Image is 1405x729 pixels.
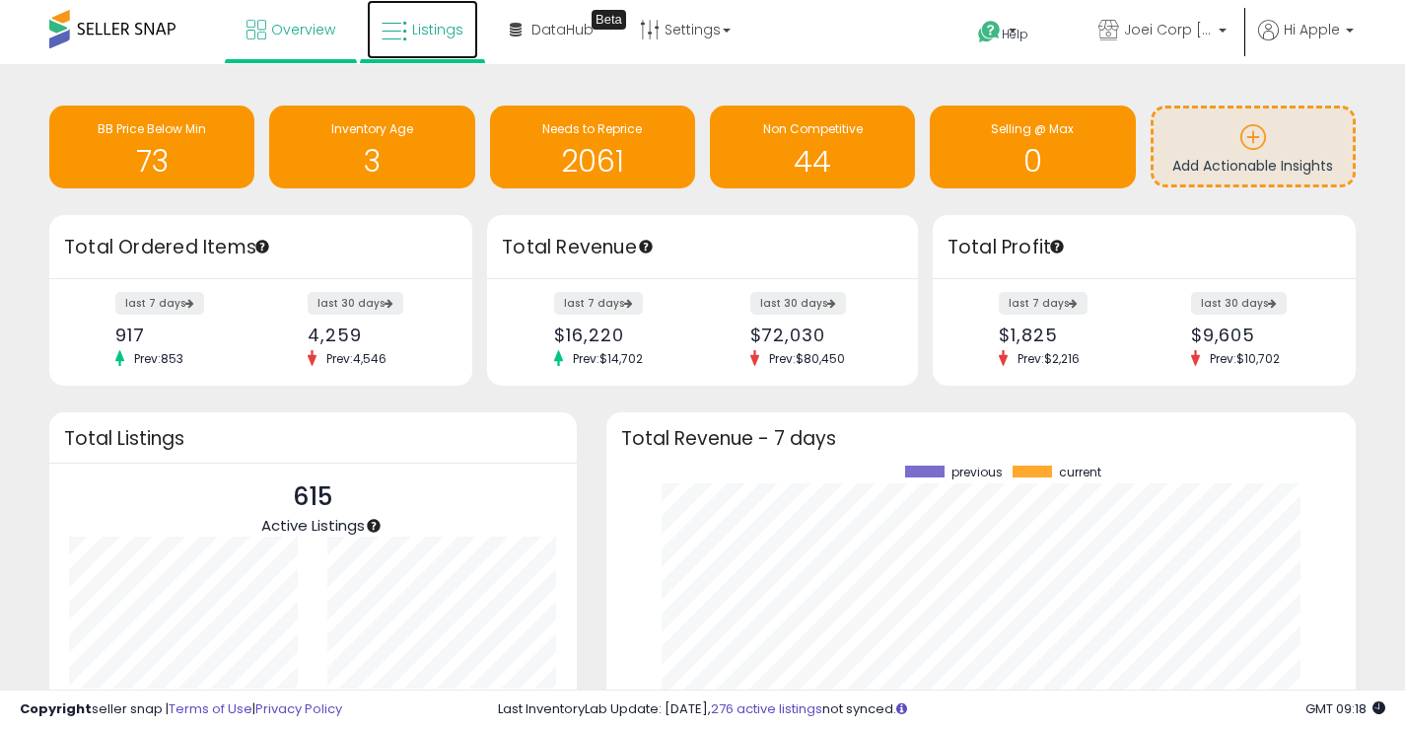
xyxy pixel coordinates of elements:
[1008,350,1089,367] span: Prev: $2,216
[64,431,562,446] h3: Total Listings
[1002,26,1028,42] span: Help
[930,106,1135,188] a: Selling @ Max 0
[124,350,193,367] span: Prev: 853
[498,700,1385,719] div: Last InventoryLab Update: [DATE], not synced.
[1059,466,1101,479] span: current
[710,106,915,188] a: Non Competitive 44
[637,238,655,255] div: Tooltip anchor
[490,106,695,188] a: Needs to Reprice 2061
[896,702,907,715] i: Click here to read more about un-synced listings.
[951,466,1003,479] span: previous
[169,699,252,718] a: Terms of Use
[554,292,643,315] label: last 7 days
[20,699,92,718] strong: Copyright
[999,292,1088,315] label: last 7 days
[261,478,365,516] p: 615
[999,325,1129,345] div: $1,825
[1124,20,1213,39] span: Joei Corp [GEOGRAPHIC_DATA]
[991,120,1074,137] span: Selling @ Max
[365,517,383,535] div: Tooltip anchor
[271,20,335,39] span: Overview
[1200,350,1290,367] span: Prev: $10,702
[397,687,417,710] b: 511
[115,292,204,315] label: last 7 days
[261,515,365,536] span: Active Listings
[139,687,165,710] b: 615
[1305,699,1385,718] span: 2025-10-9 09:18 GMT
[542,120,642,137] span: Needs to Reprice
[331,120,413,137] span: Inventory Age
[1154,109,1353,184] a: Add Actionable Insights
[253,238,271,255] div: Tooltip anchor
[977,20,1002,44] i: Get Help
[948,234,1341,261] h3: Total Profit
[720,145,905,178] h1: 44
[115,325,246,345] div: 917
[750,292,846,315] label: last 30 days
[592,10,626,30] div: Tooltip anchor
[763,120,863,137] span: Non Competitive
[1284,20,1340,39] span: Hi Apple
[750,325,883,345] div: $72,030
[554,325,687,345] div: $16,220
[1048,238,1066,255] div: Tooltip anchor
[98,120,206,137] span: BB Price Below Min
[64,234,457,261] h3: Total Ordered Items
[59,145,245,178] h1: 73
[20,700,342,719] div: seller snap | |
[940,145,1125,178] h1: 0
[255,699,342,718] a: Privacy Policy
[711,699,822,718] a: 276 active listings
[962,5,1067,64] a: Help
[412,20,463,39] span: Listings
[563,350,653,367] span: Prev: $14,702
[49,106,254,188] a: BB Price Below Min 73
[502,234,903,261] h3: Total Revenue
[1191,325,1321,345] div: $9,605
[1172,156,1333,176] span: Add Actionable Insights
[1191,292,1287,315] label: last 30 days
[531,20,594,39] span: DataHub
[269,106,474,188] a: Inventory Age 3
[1258,20,1354,64] a: Hi Apple
[621,431,1341,446] h3: Total Revenue - 7 days
[308,325,438,345] div: 4,259
[308,292,403,315] label: last 30 days
[279,145,464,178] h1: 3
[759,350,855,367] span: Prev: $80,450
[316,350,396,367] span: Prev: 4,546
[500,145,685,178] h1: 2061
